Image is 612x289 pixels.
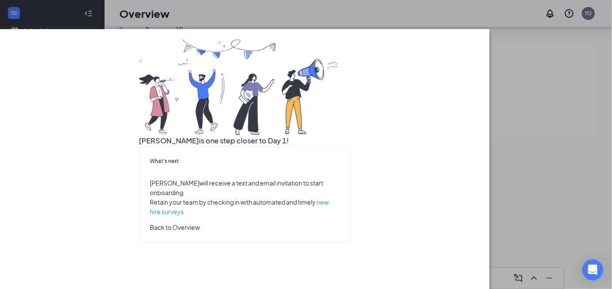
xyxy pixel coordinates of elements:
h3: [PERSON_NAME] is one step closer to Day 1! [139,135,351,146]
p: [PERSON_NAME] will receive a text and email invitation to start onboarding [150,178,340,197]
button: Back to Overview [150,222,200,232]
img: you are all set [139,40,339,135]
a: new hire surveys [150,198,329,215]
div: Open Intercom Messenger [582,259,603,280]
h5: What’s next [150,157,340,165]
p: Retain your team by checking in with automated and timely [150,197,340,216]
